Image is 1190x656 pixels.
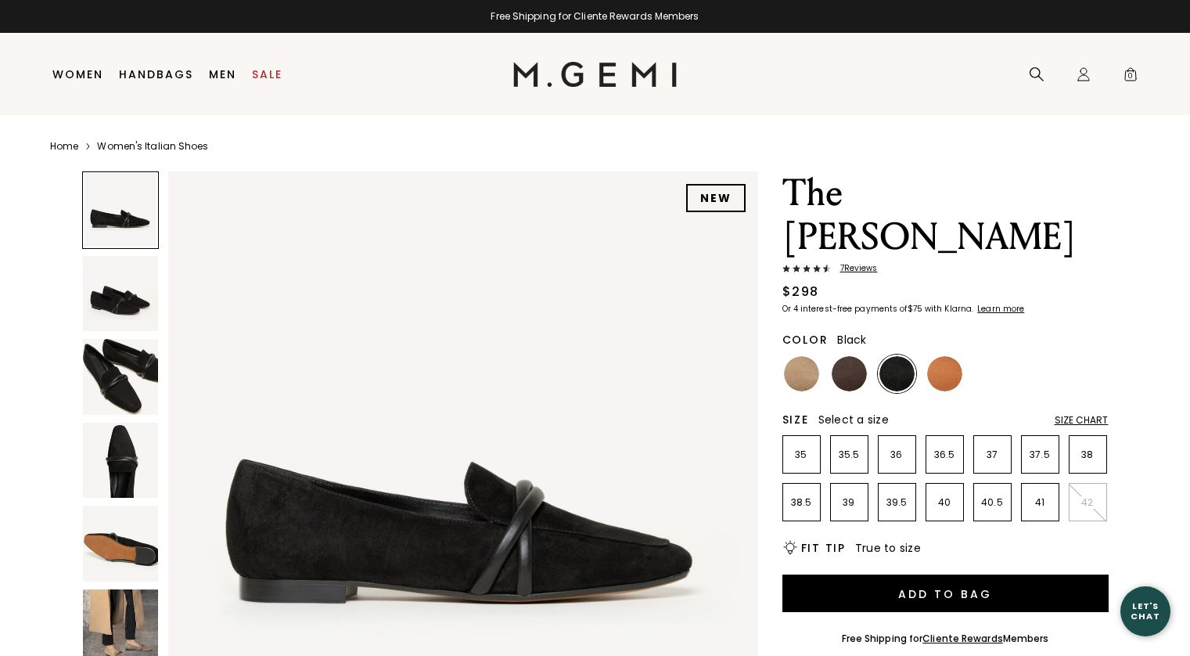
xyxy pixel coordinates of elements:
[976,305,1024,314] a: Learn more
[1070,449,1106,461] p: 38
[782,575,1109,612] button: Add to Bag
[783,449,820,461] p: 35
[97,140,208,153] a: Women's Italian Shoes
[782,413,809,426] h2: Size
[977,303,1024,315] klarna-placement-style-cta: Learn more
[818,412,889,427] span: Select a size
[879,496,915,509] p: 39.5
[1022,496,1059,509] p: 41
[686,184,746,212] div: NEW
[855,540,921,556] span: True to size
[1055,414,1109,427] div: Size Chart
[252,68,282,81] a: Sale
[832,356,867,391] img: Chocolate
[879,356,915,391] img: Black
[782,264,1109,276] a: 7Reviews
[83,339,159,415] img: The Brenda
[782,171,1109,259] h1: The [PERSON_NAME]
[926,496,963,509] p: 40
[842,633,1049,645] div: Free Shipping for Members
[927,356,962,391] img: Cinnamon
[209,68,236,81] a: Men
[1070,496,1106,509] p: 42
[925,303,976,315] klarna-placement-style-body: with Klarna
[1120,601,1170,621] div: Let's Chat
[801,542,846,554] h2: Fit Tip
[83,506,159,582] img: The Brenda
[782,333,829,346] h2: Color
[83,423,159,499] img: The Brenda
[831,449,868,461] p: 35.5
[1022,449,1059,461] p: 37.5
[831,496,868,509] p: 39
[831,264,878,273] span: 7 Review s
[926,449,963,461] p: 36.5
[974,496,1011,509] p: 40.5
[83,256,159,332] img: The Brenda
[1123,70,1138,85] span: 0
[783,496,820,509] p: 38.5
[782,283,819,301] div: $298
[837,332,866,348] span: Black
[782,303,908,315] klarna-placement-style-body: Or 4 interest-free payments of
[922,632,1003,645] a: Cliente Rewards
[50,140,78,153] a: Home
[119,68,193,81] a: Handbags
[52,68,103,81] a: Women
[908,303,922,315] klarna-placement-style-amount: $75
[513,62,677,87] img: M.Gemi
[879,449,915,461] p: 36
[784,356,819,391] img: Biscuit
[974,449,1011,461] p: 37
